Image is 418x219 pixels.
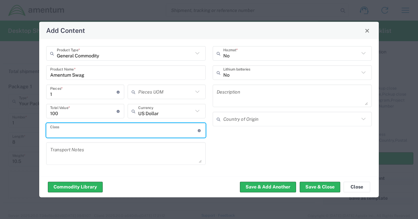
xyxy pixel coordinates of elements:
[48,182,103,192] button: Commodity Library
[300,182,340,192] button: Save & Close
[46,26,85,35] h4: Add Content
[363,26,372,35] button: Close
[240,182,296,192] button: Save & Add Another
[344,182,370,192] button: Close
